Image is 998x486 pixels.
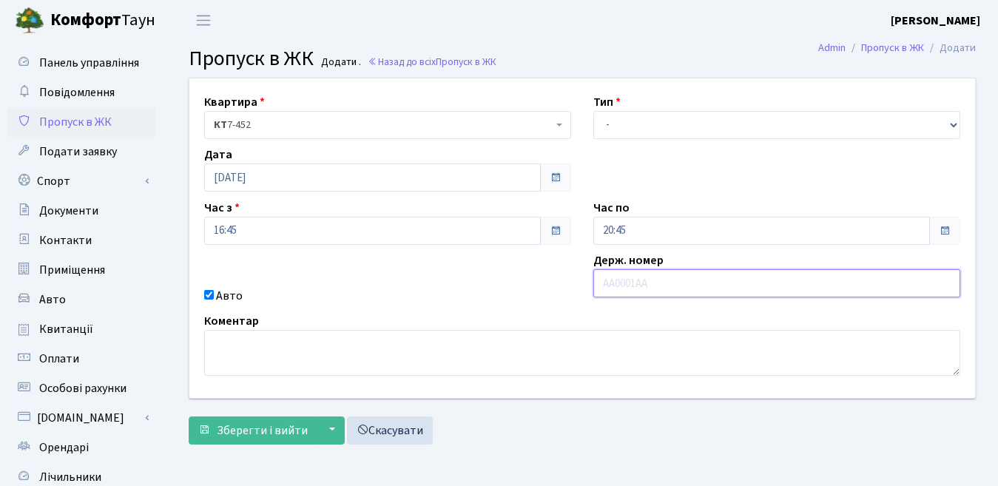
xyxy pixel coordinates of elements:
label: Коментар [204,312,259,330]
a: Квитанції [7,314,155,344]
a: [PERSON_NAME] [891,12,980,30]
span: Приміщення [39,262,105,278]
label: Квартира [204,93,265,111]
a: Приміщення [7,255,155,285]
a: Особові рахунки [7,374,155,403]
span: Особові рахунки [39,380,127,396]
a: Admin [818,40,846,55]
span: Документи [39,203,98,219]
span: Оплати [39,351,79,367]
span: Пропуск в ЖК [436,55,496,69]
span: Квитанції [39,321,93,337]
a: Спорт [7,166,155,196]
label: Дата [204,146,232,163]
b: [PERSON_NAME] [891,13,980,29]
span: <b>КТ</b>&nbsp;&nbsp;&nbsp;&nbsp;7-452 [204,111,571,139]
span: <b>КТ</b>&nbsp;&nbsp;&nbsp;&nbsp;7-452 [214,118,553,132]
span: Пропуск в ЖК [39,114,112,130]
span: Зберегти і вийти [217,422,308,439]
span: Орендарі [39,439,89,456]
label: Час з [204,199,240,217]
small: Додати . [318,56,361,69]
b: КТ [214,118,227,132]
a: Документи [7,196,155,226]
img: logo.png [15,6,44,36]
span: Таун [50,8,155,33]
label: Час по [593,199,630,217]
a: Повідомлення [7,78,155,107]
span: Панель управління [39,55,139,71]
span: Контакти [39,232,92,249]
span: Повідомлення [39,84,115,101]
span: Подати заявку [39,144,117,160]
button: Переключити навігацію [185,8,222,33]
a: Пропуск в ЖК [7,107,155,137]
a: Назад до всіхПропуск в ЖК [368,55,496,69]
span: Лічильники [39,469,101,485]
a: Панель управління [7,48,155,78]
button: Зберегти і вийти [189,416,317,445]
a: Орендарі [7,433,155,462]
li: Додати [924,40,976,56]
a: Скасувати [347,416,433,445]
input: AA0001AA [593,269,960,297]
a: Оплати [7,344,155,374]
a: Авто [7,285,155,314]
label: Тип [593,93,621,111]
span: Пропуск в ЖК [189,44,314,73]
a: Пропуск в ЖК [861,40,924,55]
span: Авто [39,291,66,308]
b: Комфорт [50,8,121,32]
a: [DOMAIN_NAME] [7,403,155,433]
label: Авто [216,287,243,305]
a: Подати заявку [7,137,155,166]
a: Контакти [7,226,155,255]
label: Держ. номер [593,252,664,269]
nav: breadcrumb [796,33,998,64]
